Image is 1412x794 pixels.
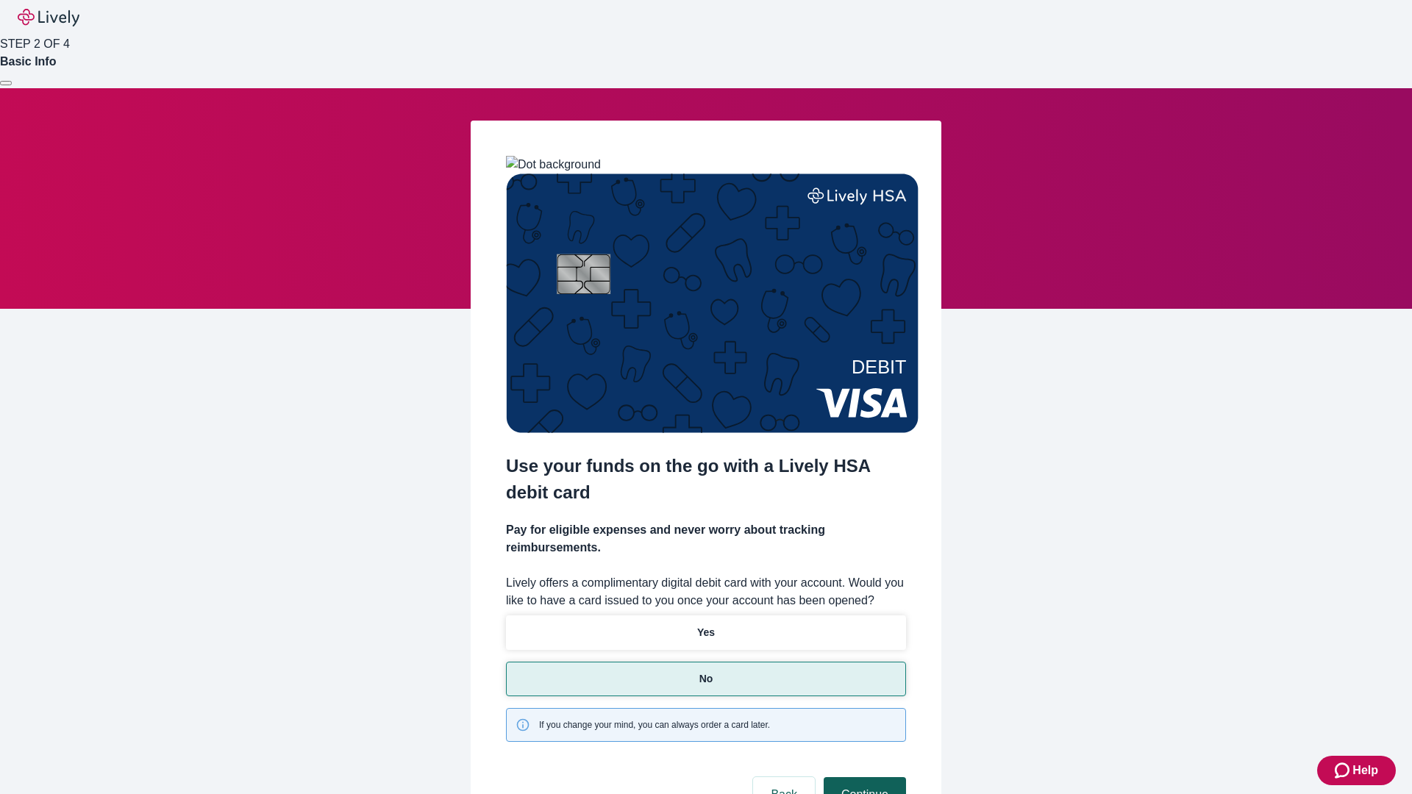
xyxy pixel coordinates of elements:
img: Dot background [506,156,601,174]
h2: Use your funds on the go with a Lively HSA debit card [506,453,906,506]
img: Lively [18,9,79,26]
button: Zendesk support iconHelp [1317,756,1396,785]
span: If you change your mind, you can always order a card later. [539,718,770,732]
button: No [506,662,906,696]
label: Lively offers a complimentary digital debit card with your account. Would you like to have a card... [506,574,906,609]
button: Yes [506,615,906,650]
span: Help [1352,762,1378,779]
p: Yes [697,625,715,640]
p: No [699,671,713,687]
img: Debit card [506,174,919,433]
svg: Zendesk support icon [1335,762,1352,779]
h4: Pay for eligible expenses and never worry about tracking reimbursements. [506,521,906,557]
